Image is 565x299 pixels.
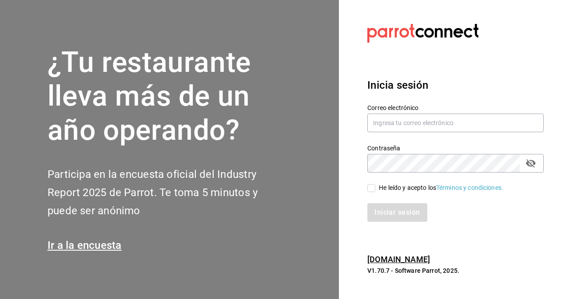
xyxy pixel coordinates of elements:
label: Contraseña [367,145,544,151]
p: V1.70.7 - Software Parrot, 2025. [367,266,544,275]
div: He leído y acepto los [379,183,503,193]
a: Ir a la encuesta [48,239,122,252]
input: Ingresa tu correo electrónico [367,114,544,132]
h2: Participa en la encuesta oficial del Industry Report 2025 de Parrot. Te toma 5 minutos y puede se... [48,165,287,220]
a: Términos y condiciones. [436,184,503,191]
label: Correo electrónico [367,104,544,110]
button: Campo de contraseña [523,156,538,171]
a: [DOMAIN_NAME] [367,255,430,264]
h3: Inicia sesión [367,77,544,93]
h1: ¿Tu restaurante lleva más de un año operando? [48,46,287,148]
